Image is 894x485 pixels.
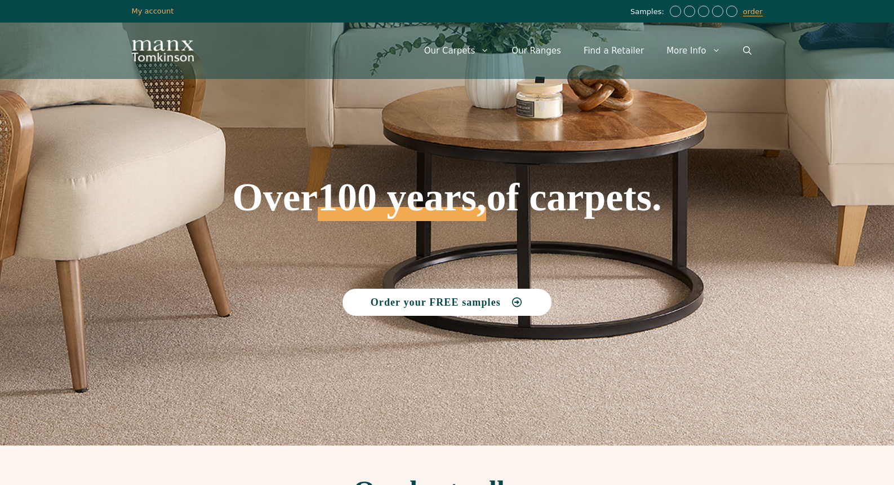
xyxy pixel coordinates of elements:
a: Our Carpets [413,34,501,68]
h1: Over of carpets. [132,96,763,221]
a: Order your FREE samples [343,289,552,316]
span: Samples: [630,7,667,17]
a: order [743,7,763,16]
a: My account [132,7,174,15]
span: 100 years, [318,187,486,221]
a: More Info [655,34,731,68]
a: Open Search Bar [732,34,763,68]
nav: Primary [413,34,763,68]
span: Order your FREE samples [371,297,501,307]
img: Manx Tomkinson [132,40,194,61]
a: Our Ranges [500,34,572,68]
a: Find a Retailer [572,34,655,68]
